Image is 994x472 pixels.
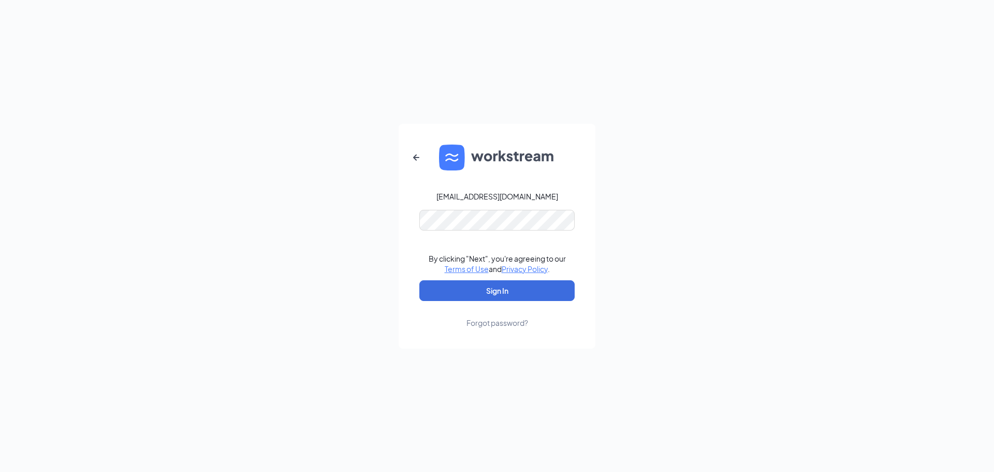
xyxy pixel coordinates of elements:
[502,264,548,274] a: Privacy Policy
[436,191,558,202] div: [EMAIL_ADDRESS][DOMAIN_NAME]
[439,145,555,170] img: WS logo and Workstream text
[410,151,422,164] svg: ArrowLeftNew
[429,253,566,274] div: By clicking "Next", you're agreeing to our and .
[466,318,528,328] div: Forgot password?
[419,280,575,301] button: Sign In
[445,264,489,274] a: Terms of Use
[404,145,429,170] button: ArrowLeftNew
[466,301,528,328] a: Forgot password?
